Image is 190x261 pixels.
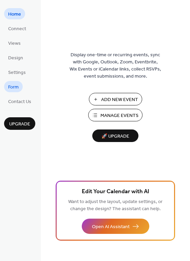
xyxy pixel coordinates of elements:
[82,219,149,234] button: Open AI Assistant
[4,96,35,107] a: Contact Us
[4,81,23,92] a: Form
[101,96,138,103] span: Add New Event
[8,69,26,76] span: Settings
[88,109,142,121] button: Manage Events
[8,40,21,47] span: Views
[96,132,134,141] span: 🚀 Upgrade
[92,129,138,142] button: 🚀 Upgrade
[70,52,161,80] span: Display one-time or recurring events, sync with Google, Outlook, Zoom, Eventbrite, Wix Events or ...
[100,112,138,119] span: Manage Events
[4,37,25,48] a: Views
[92,223,130,230] span: Open AI Assistant
[89,93,142,105] button: Add New Event
[8,25,26,33] span: Connect
[82,187,149,197] span: Edit Your Calendar with AI
[9,121,30,128] span: Upgrade
[4,23,30,34] a: Connect
[4,66,30,78] a: Settings
[8,84,19,91] span: Form
[8,11,21,18] span: Home
[4,8,25,19] a: Home
[4,52,27,63] a: Design
[8,55,23,62] span: Design
[68,197,163,214] span: Want to adjust the layout, update settings, or change the design? The assistant can help.
[8,98,31,105] span: Contact Us
[4,117,35,130] button: Upgrade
